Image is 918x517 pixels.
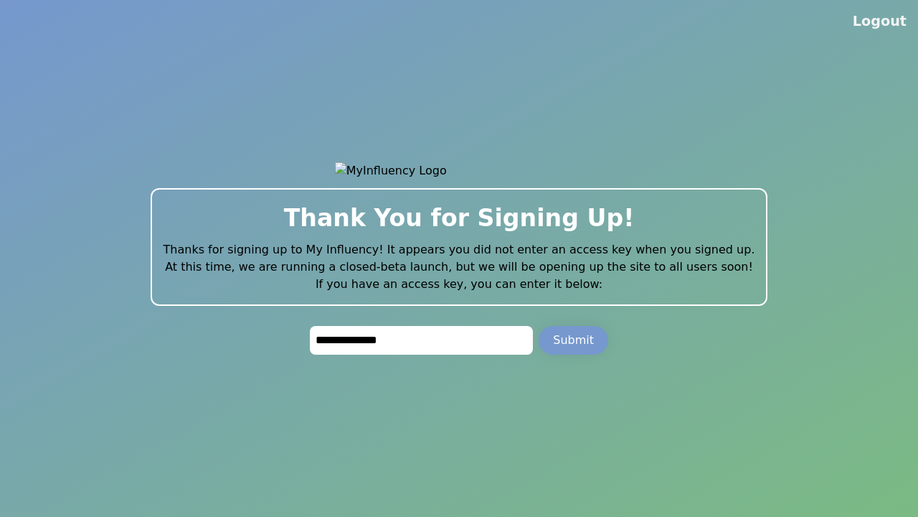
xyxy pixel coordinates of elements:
[164,276,755,293] p: If you have an access key, you can enter it below:
[539,326,608,355] button: Submit
[853,11,907,32] button: Logout
[553,332,594,349] div: Submit
[335,162,584,180] img: MyInfluency Logo
[164,241,755,258] p: Thanks for signing up to My Influency! It appears you did not enter an access key when you signed...
[164,201,755,236] h2: Thank You for Signing Up!
[164,258,755,276] p: At this time, we are running a closed-beta launch, but we will be opening up the site to all user...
